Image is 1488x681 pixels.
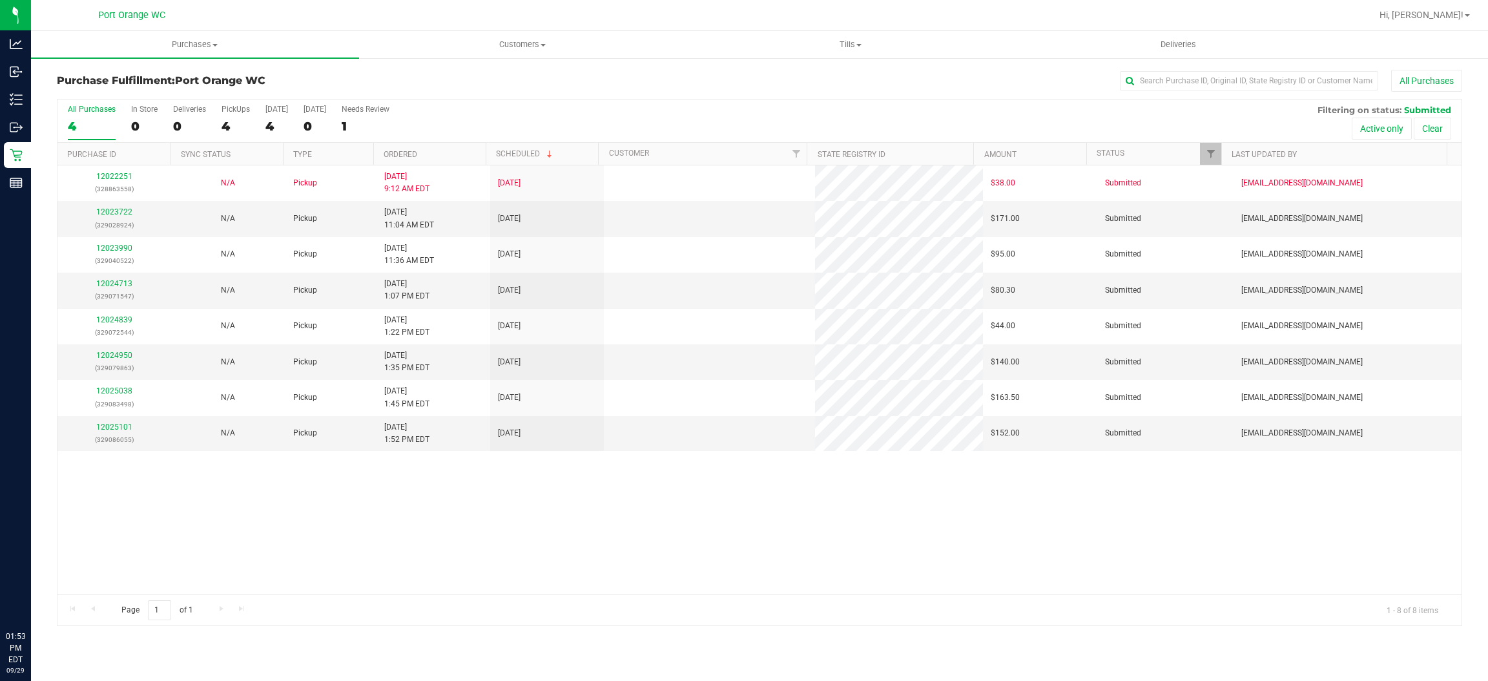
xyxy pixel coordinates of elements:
span: Pickup [293,177,317,189]
span: Hi, [PERSON_NAME]! [1379,10,1463,20]
a: Ordered [384,150,417,159]
span: [DATE] 11:04 AM EDT [384,206,434,231]
span: Submitted [1105,284,1141,297]
span: $152.00 [991,427,1020,439]
button: N/A [221,392,235,404]
input: 1 [148,600,171,620]
a: Customer [609,149,649,158]
span: Pickup [293,427,317,439]
span: Submitted [1105,392,1141,404]
span: [EMAIL_ADDRESS][DOMAIN_NAME] [1241,248,1363,260]
div: [DATE] [304,105,326,114]
span: [DATE] 1:07 PM EDT [384,278,429,302]
a: 12025101 [96,423,132,432]
span: [DATE] 9:12 AM EDT [384,171,429,195]
iframe: Resource center [13,578,52,616]
a: Filter [785,143,807,165]
a: 12025038 [96,386,132,395]
h3: Purchase Fulfillment: [57,75,525,87]
a: 12022251 [96,172,132,181]
span: Submitted [1105,356,1141,368]
a: Type [293,150,312,159]
div: 4 [222,119,250,134]
div: Deliveries [173,105,206,114]
p: (329028924) [65,219,163,231]
span: Submitted [1105,320,1141,332]
span: Pickup [293,320,317,332]
a: Purchases [31,31,359,58]
span: $38.00 [991,177,1015,189]
span: $44.00 [991,320,1015,332]
a: Amount [984,150,1017,159]
span: [DATE] [498,392,521,404]
p: (329072544) [65,326,163,339]
span: 1 - 8 of 8 items [1376,600,1449,620]
div: 0 [173,119,206,134]
a: Deliveries [1015,31,1343,58]
span: Not Applicable [221,178,235,187]
a: 12023722 [96,207,132,216]
span: Pickup [293,284,317,297]
p: 09/29 [6,665,25,675]
span: Submitted [1105,213,1141,225]
span: Not Applicable [221,286,235,295]
span: Port Orange WC [98,10,165,21]
p: (329083498) [65,398,163,410]
span: $95.00 [991,248,1015,260]
div: Needs Review [342,105,389,114]
span: Not Applicable [221,357,235,366]
div: 4 [68,119,116,134]
span: Purchases [31,39,359,50]
button: Clear [1414,118,1451,140]
span: [DATE] 1:35 PM EDT [384,350,429,374]
span: [EMAIL_ADDRESS][DOMAIN_NAME] [1241,320,1363,332]
div: [DATE] [265,105,288,114]
span: Submitted [1105,248,1141,260]
a: Sync Status [181,150,231,159]
a: 12024839 [96,315,132,324]
span: [DATE] [498,284,521,297]
span: Not Applicable [221,321,235,330]
inline-svg: Inbound [10,65,23,78]
span: Not Applicable [221,249,235,258]
button: N/A [221,427,235,439]
span: Pickup [293,248,317,260]
span: [DATE] 11:36 AM EDT [384,242,434,267]
span: [DATE] [498,248,521,260]
div: 0 [304,119,326,134]
span: Not Applicable [221,214,235,223]
span: [DATE] 1:45 PM EDT [384,385,429,410]
button: N/A [221,213,235,225]
span: [DATE] [498,356,521,368]
p: (328863558) [65,183,163,195]
a: Customers [359,31,687,58]
span: [DATE] [498,427,521,439]
button: N/A [221,356,235,368]
a: Scheduled [496,149,555,158]
span: Submitted [1105,177,1141,189]
span: Customers [360,39,687,50]
a: Tills [687,31,1015,58]
inline-svg: Retail [10,149,23,162]
p: (329079863) [65,362,163,374]
span: Filtering on status: [1317,105,1401,115]
span: [DATE] 1:22 PM EDT [384,314,429,339]
inline-svg: Analytics [10,37,23,50]
span: [EMAIL_ADDRESS][DOMAIN_NAME] [1241,213,1363,225]
span: Not Applicable [221,428,235,437]
button: N/A [221,284,235,297]
button: N/A [221,177,235,189]
span: [DATE] [498,213,521,225]
inline-svg: Reports [10,176,23,189]
span: Not Applicable [221,393,235,402]
span: [EMAIL_ADDRESS][DOMAIN_NAME] [1241,284,1363,297]
p: (329040522) [65,255,163,267]
span: $140.00 [991,356,1020,368]
span: Pickup [293,392,317,404]
span: [DATE] [498,320,521,332]
inline-svg: Outbound [10,121,23,134]
span: Pickup [293,213,317,225]
span: $80.30 [991,284,1015,297]
span: [EMAIL_ADDRESS][DOMAIN_NAME] [1241,356,1363,368]
span: $163.50 [991,392,1020,404]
